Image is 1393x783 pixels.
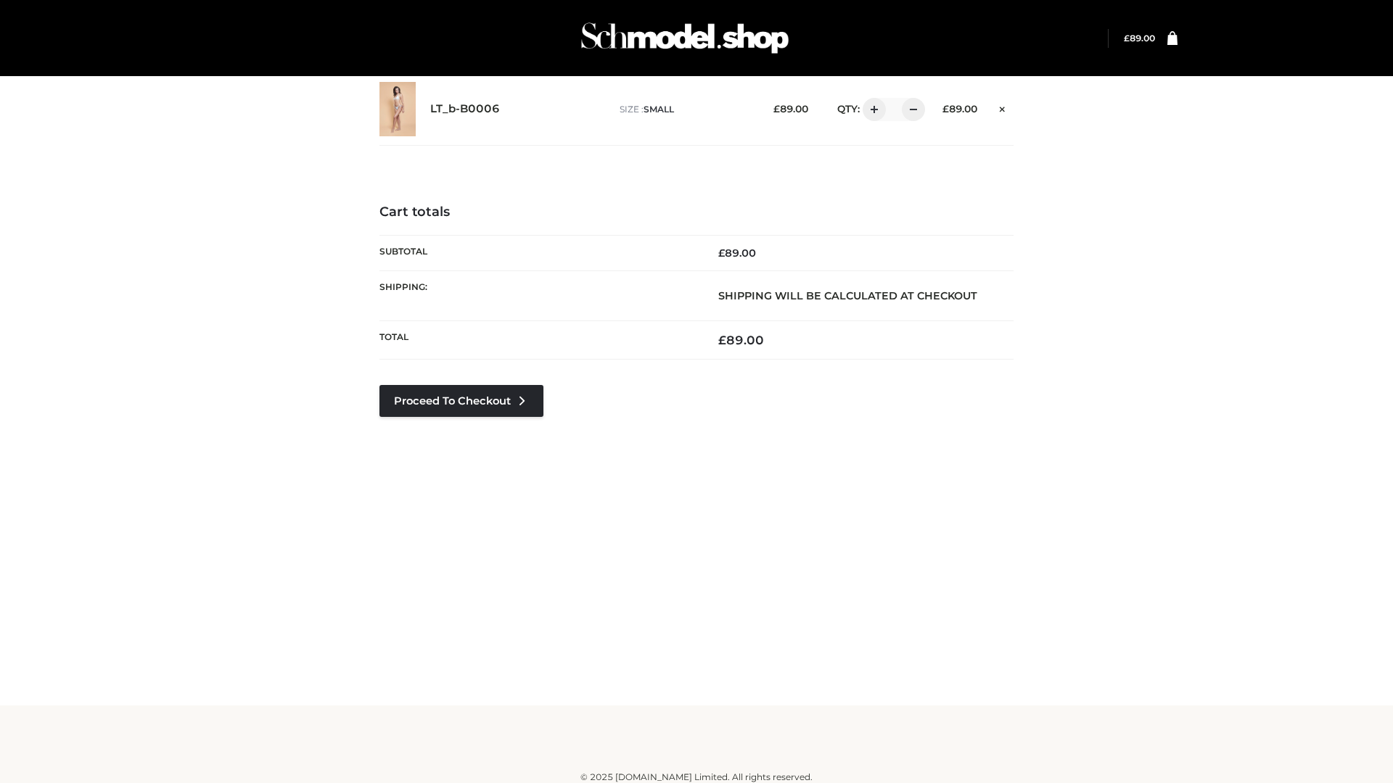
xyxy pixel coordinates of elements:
[823,98,920,121] div: QTY:
[942,103,949,115] span: £
[992,98,1014,117] a: Remove this item
[1124,33,1155,43] bdi: 89.00
[379,385,543,417] a: Proceed to Checkout
[773,103,780,115] span: £
[644,104,674,115] span: SMALL
[620,103,751,116] p: size :
[1124,33,1130,43] span: £
[430,102,500,116] a: LT_b-B0006
[942,103,977,115] bdi: 89.00
[718,333,726,347] span: £
[773,103,808,115] bdi: 89.00
[379,321,696,360] th: Total
[718,246,756,260] bdi: 89.00
[718,333,764,347] bdi: 89.00
[379,270,696,320] th: Shipping:
[718,246,725,260] span: £
[576,9,794,67] img: Schmodel Admin 964
[379,204,1014,220] h4: Cart totals
[718,289,977,302] strong: Shipping will be calculated at checkout
[379,82,416,136] img: LT_b-B0006 - SMALL
[1124,33,1155,43] a: £89.00
[379,235,696,270] th: Subtotal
